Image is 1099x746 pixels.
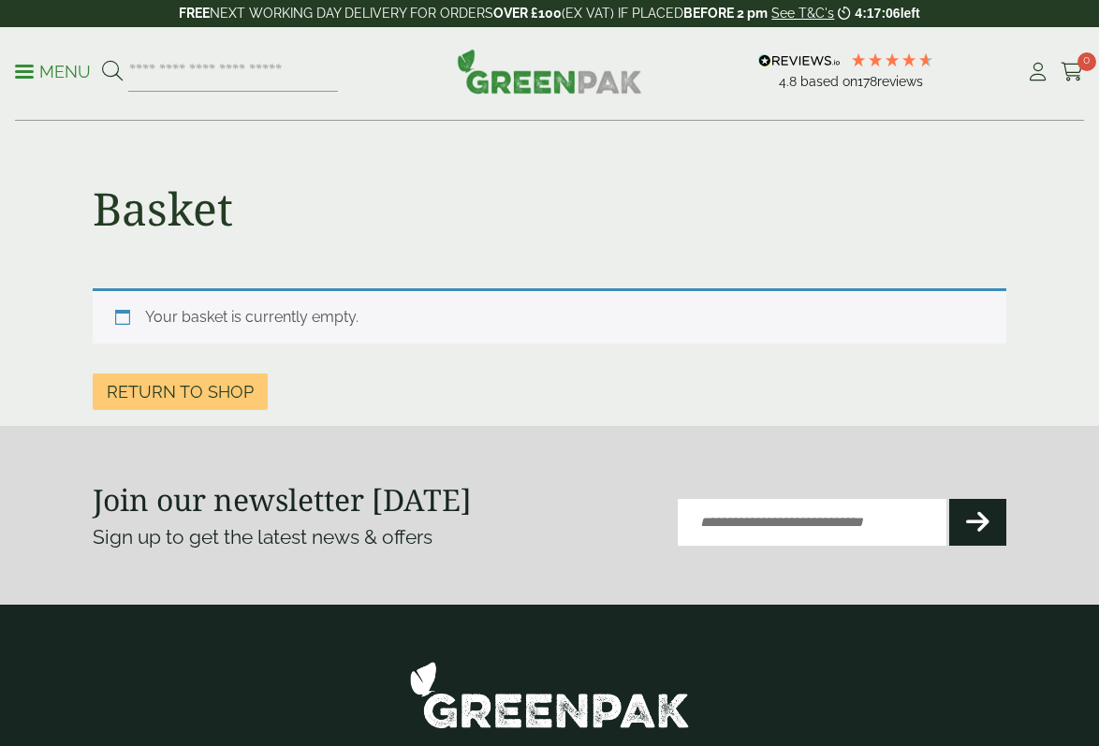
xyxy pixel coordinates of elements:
a: Return to shop [93,373,268,410]
p: Menu [15,61,91,83]
a: 0 [1061,58,1084,86]
strong: BEFORE 2 pm [683,6,768,21]
i: My Account [1026,63,1049,81]
span: left [901,6,920,21]
h1: Basket [93,182,233,236]
strong: OVER £100 [493,6,562,21]
span: 0 [1077,52,1096,71]
span: 178 [857,74,877,89]
strong: FREE [179,6,210,21]
i: Cart [1061,63,1084,81]
a: See T&C's [771,6,834,21]
img: REVIEWS.io [758,54,840,67]
span: reviews [877,74,923,89]
div: Your basket is currently empty. [93,288,1006,344]
img: GreenPak Supplies [409,661,690,729]
div: 4.78 Stars [850,51,934,68]
a: Menu [15,61,91,80]
span: 4.8 [779,74,800,89]
p: Sign up to get the latest news & offers [93,522,504,552]
strong: Join our newsletter [DATE] [93,479,472,519]
img: GreenPak Supplies [457,49,642,94]
span: 4:17:06 [855,6,900,21]
span: Based on [800,74,857,89]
